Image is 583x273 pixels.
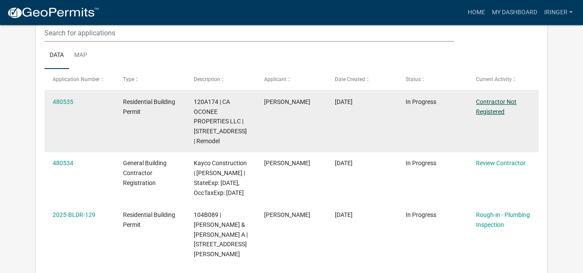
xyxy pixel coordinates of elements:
[194,98,247,144] span: 120A174 | CA OCONEE PROPERTIES LLC | 108 CALLENWOLDE CT | Remodel
[476,211,530,228] a: Rough-in - Plumbing Inspection
[53,160,73,166] a: 480534
[264,98,310,105] span: Isaac Ringer
[194,76,220,82] span: Description
[406,76,421,82] span: Status
[53,76,100,82] span: Application Number
[476,76,512,82] span: Current Activity
[44,24,454,42] input: Search for applications
[123,98,175,115] span: Residential Building Permit
[397,69,468,90] datatable-header-cell: Status
[256,69,327,90] datatable-header-cell: Applicant
[541,4,576,21] a: iringer
[44,42,69,69] a: Data
[264,160,310,166] span: Isaac Ringer
[468,69,539,90] datatable-header-cell: Current Activity
[335,98,353,105] span: 09/18/2025
[327,69,397,90] datatable-header-cell: Date Created
[464,4,488,21] a: Home
[264,76,287,82] span: Applicant
[44,69,115,90] datatable-header-cell: Application Number
[476,160,526,166] a: Review Contractor
[335,211,353,218] span: 04/17/2025
[115,69,186,90] datatable-header-cell: Type
[194,211,248,257] span: 104B089 | RHYNE KENNETH G & SONIA A | 119 COLLIS MARINA RD
[123,160,167,186] span: General Building Contractor Registration
[406,98,436,105] span: In Progress
[53,211,95,218] a: 2025-BLDR-129
[53,98,73,105] a: 480535
[264,211,310,218] span: Isaac Ringer
[194,160,247,196] span: Kayco Construction | Andrew Ringer | StateExp: 06/30/2026, OccTaxExp: 12/31/2025
[476,98,517,115] a: Contractor Not Registered
[123,211,175,228] span: Residential Building Permit
[123,76,134,82] span: Type
[186,69,256,90] datatable-header-cell: Description
[488,4,541,21] a: My Dashboard
[406,160,436,166] span: In Progress
[69,42,92,69] a: Map
[406,211,436,218] span: In Progress
[335,76,365,82] span: Date Created
[335,160,353,166] span: 09/18/2025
